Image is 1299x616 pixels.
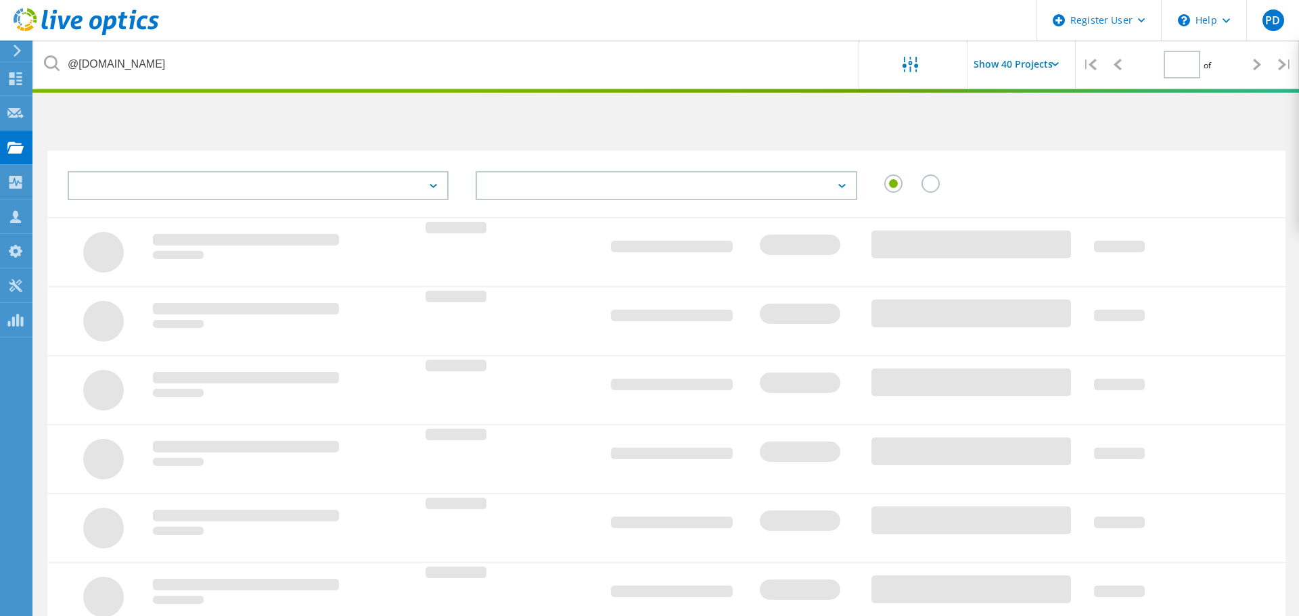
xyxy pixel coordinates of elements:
[1076,41,1103,89] div: |
[1204,60,1211,71] span: of
[1178,14,1190,26] svg: \n
[34,41,860,88] input: undefined
[14,28,159,38] a: Live Optics Dashboard
[1271,41,1299,89] div: |
[1265,15,1280,26] span: PD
